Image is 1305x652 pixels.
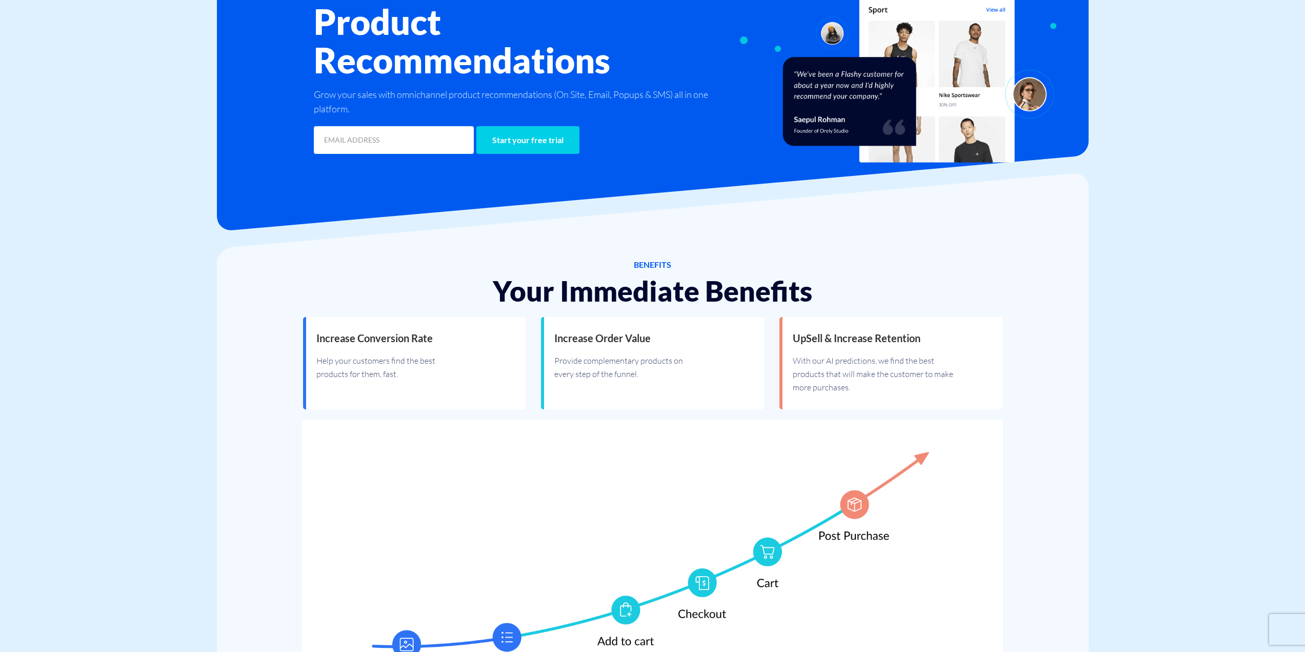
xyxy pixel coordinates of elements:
input: Start your free trial [476,126,579,154]
h3: Your Immediate Benefits [303,275,1002,307]
input: EMAIL ADDRESS [314,126,474,154]
span: BENEFITS [303,259,1002,271]
h4: Increase Conversion Rate [316,332,516,344]
p: Grow your sales with omnichannel product recommendations (On Site, Email, Popups & SMS) all in on... [314,87,714,116]
h4: Increase Order Value [554,332,754,344]
h4: UpSell & Increase Retention [793,332,992,344]
p: With our AI predictions, we find the best products that will make the customer to make more purch... [793,349,992,394]
p: Help your customers find the best products for them, fast. [316,349,516,381]
p: Provide complementary products on every step of the funnel. [554,349,754,381]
